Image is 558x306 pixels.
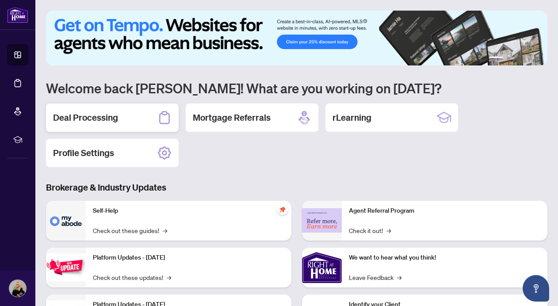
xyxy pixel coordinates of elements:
[523,275,549,302] button: Open asap
[349,206,540,216] p: Agent Referral Program
[521,57,524,60] button: 4
[489,57,503,60] button: 1
[7,7,28,23] img: logo
[93,272,171,282] a: Check out these updates!→
[333,111,371,124] h2: rLearning
[386,226,391,235] span: →
[46,11,547,65] img: Slide 0
[46,201,86,241] img: Self-Help
[46,80,547,96] h1: Welcome back [PERSON_NAME]! What are you working on [DATE]?
[528,57,531,60] button: 5
[507,57,510,60] button: 2
[163,226,167,235] span: →
[349,226,391,235] a: Check it out!→
[397,272,401,282] span: →
[9,280,26,297] img: Profile Icon
[514,57,517,60] button: 3
[53,111,118,124] h2: Deal Processing
[349,272,401,282] a: Leave Feedback→
[93,226,167,235] a: Check out these guides!→
[302,208,342,233] img: Agent Referral Program
[46,181,547,194] h3: Brokerage & Industry Updates
[277,204,288,215] span: pushpin
[535,57,539,60] button: 6
[349,253,540,263] p: We want to hear what you think!
[193,111,271,124] h2: Mortgage Referrals
[93,253,284,263] p: Platform Updates - [DATE]
[302,248,342,287] img: We want to hear what you think!
[53,147,114,159] h2: Profile Settings
[93,206,284,216] p: Self-Help
[46,253,86,281] img: Platform Updates - July 21, 2025
[167,272,171,282] span: →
